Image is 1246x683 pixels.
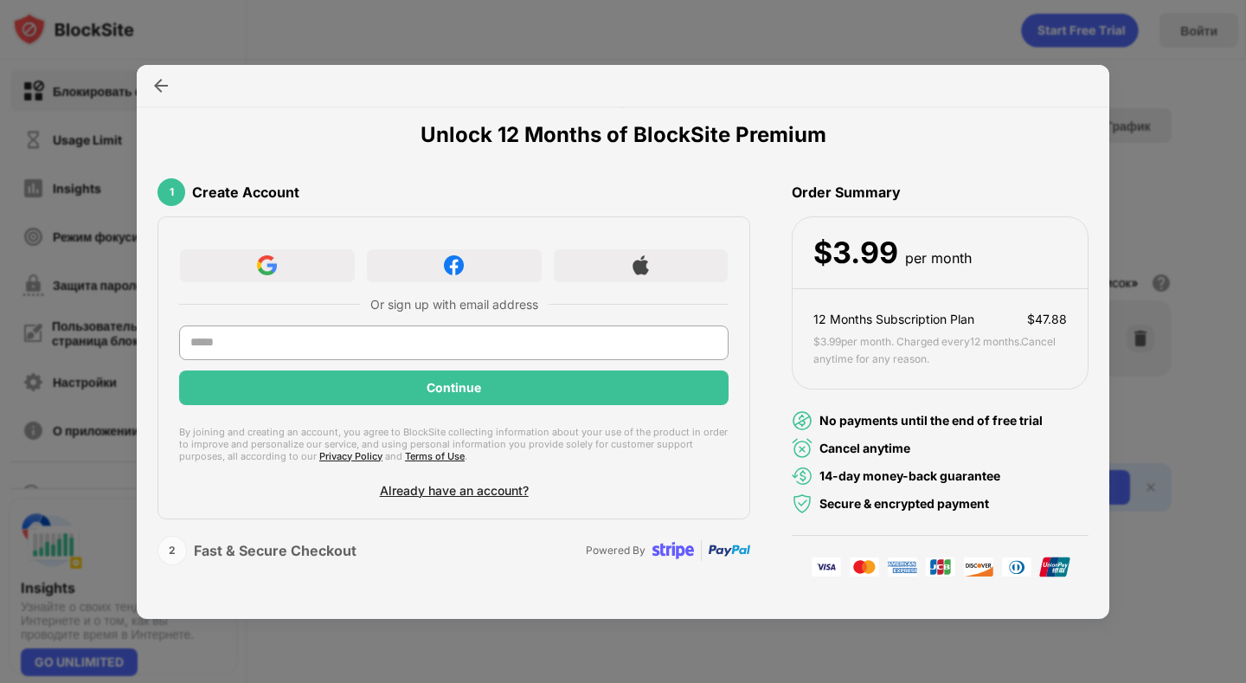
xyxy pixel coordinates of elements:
div: $ 47.88 [1027,310,1067,329]
img: google-icon.png [257,255,277,275]
img: paypal-transparent.svg [709,530,750,571]
div: 1 [157,178,185,206]
div: Powered By [586,542,645,558]
img: american-express-card.svg [887,557,918,577]
div: Fast & Secure Checkout [194,542,356,559]
div: Order Summary [792,168,1089,216]
div: 2 [157,536,187,565]
div: Cancel anytime [819,439,910,458]
img: union-pay-card.svg [1039,557,1070,577]
img: jcb-card.svg [925,557,956,577]
div: Create Account [192,184,299,201]
img: visa-card.svg [811,557,842,577]
img: discover-card.svg [963,557,994,577]
div: No payments until the end of free trial [819,411,1043,430]
div: Continue [427,381,481,395]
div: 12 Months Subscription Plan [813,310,974,329]
div: $ 3.99 per month. Charged every 12 months . Cancel anytime for any reason. [813,333,1067,368]
div: Already have an account? [380,483,529,498]
div: Unlock 12 Months of BlockSite Premium [421,122,826,147]
img: money-back.svg [792,466,812,486]
img: apple-icon.png [631,255,651,275]
img: secured-payment-green.svg [792,493,812,514]
div: per month [905,246,972,271]
div: $ 3.99 [813,235,898,271]
img: stripe-transparent.svg [652,530,694,571]
div: Or sign up with email address [370,297,538,312]
div: Secure & encrypted payment [819,494,989,513]
img: master-card.svg [849,557,880,577]
img: diner-clabs-card.svg [1001,557,1032,577]
img: facebook-icon.png [444,255,464,275]
a: Terms of Use [405,450,465,462]
img: no-payment.svg [792,410,812,431]
img: cancel-anytime-green.svg [792,438,812,459]
div: 14-day money-back guarantee [819,467,1000,486]
a: Privacy Policy [319,450,382,462]
div: By joining and creating an account, you agree to BlockSite collecting information about your use ... [179,426,729,462]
